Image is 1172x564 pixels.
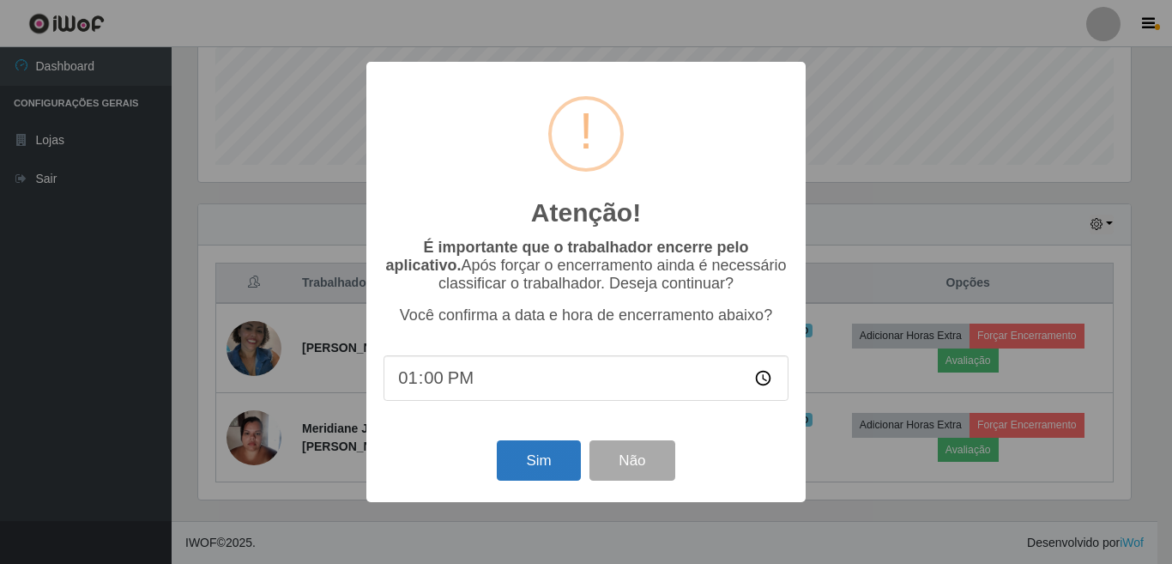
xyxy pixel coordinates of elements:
button: Sim [497,440,580,481]
p: Após forçar o encerramento ainda é necessário classificar o trabalhador. Deseja continuar? [384,239,788,293]
button: Não [589,440,674,481]
p: Você confirma a data e hora de encerramento abaixo? [384,306,788,324]
b: É importante que o trabalhador encerre pelo aplicativo. [385,239,748,274]
h2: Atenção! [531,197,641,228]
